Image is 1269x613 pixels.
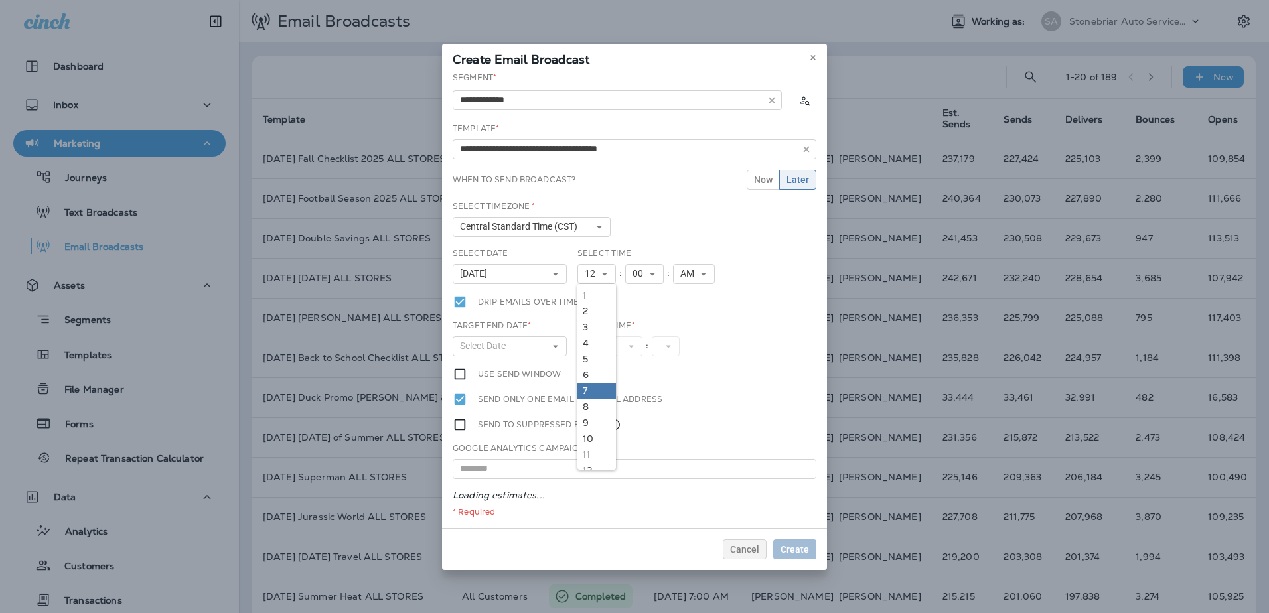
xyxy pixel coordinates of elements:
[747,170,780,190] button: Now
[453,336,567,356] button: Select Date
[616,264,625,284] div: :
[642,336,652,356] div: :
[664,264,673,284] div: :
[577,367,616,383] a: 6
[680,268,700,279] span: AM
[453,123,499,134] label: Template
[453,320,531,331] label: Target End Date
[625,264,664,284] button: 00
[442,44,827,72] div: Create Email Broadcast
[577,462,616,478] a: 12
[792,88,816,112] button: Calculate the estimated number of emails to be sent based on selected segment. (This could take a...
[453,201,535,212] label: Select Timezone
[453,489,545,501] em: Loading estimates...
[453,248,508,259] label: Select Date
[460,340,511,352] span: Select Date
[577,415,616,431] a: 9
[781,545,809,554] span: Create
[460,221,583,232] span: Central Standard Time (CST)
[577,248,632,259] label: Select Time
[577,303,616,319] a: 2
[633,268,648,279] span: 00
[478,417,621,432] label: Send to suppressed emails.
[577,264,616,284] button: 12
[577,351,616,367] a: 5
[453,264,567,284] button: [DATE]
[754,175,773,184] span: Now
[723,539,767,559] button: Cancel
[577,319,616,335] a: 3
[577,383,616,399] a: 7
[577,399,616,415] a: 8
[577,335,616,351] a: 4
[478,367,561,381] label: Use send window
[585,268,601,279] span: 12
[453,174,575,185] label: When to send broadcast?
[478,392,662,407] label: Send only one email per email address
[577,287,616,303] a: 1
[786,175,809,184] span: Later
[460,268,492,279] span: [DATE]
[730,545,759,554] span: Cancel
[453,217,611,237] button: Central Standard Time (CST)
[478,295,579,309] label: Drip emails over time
[773,539,816,559] button: Create
[453,443,609,454] label: Google Analytics Campaign Title
[673,264,715,284] button: AM
[577,446,616,462] a: 11
[453,507,816,517] div: * Required
[577,431,616,446] a: 10
[779,170,816,190] button: Later
[453,72,496,83] label: Segment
